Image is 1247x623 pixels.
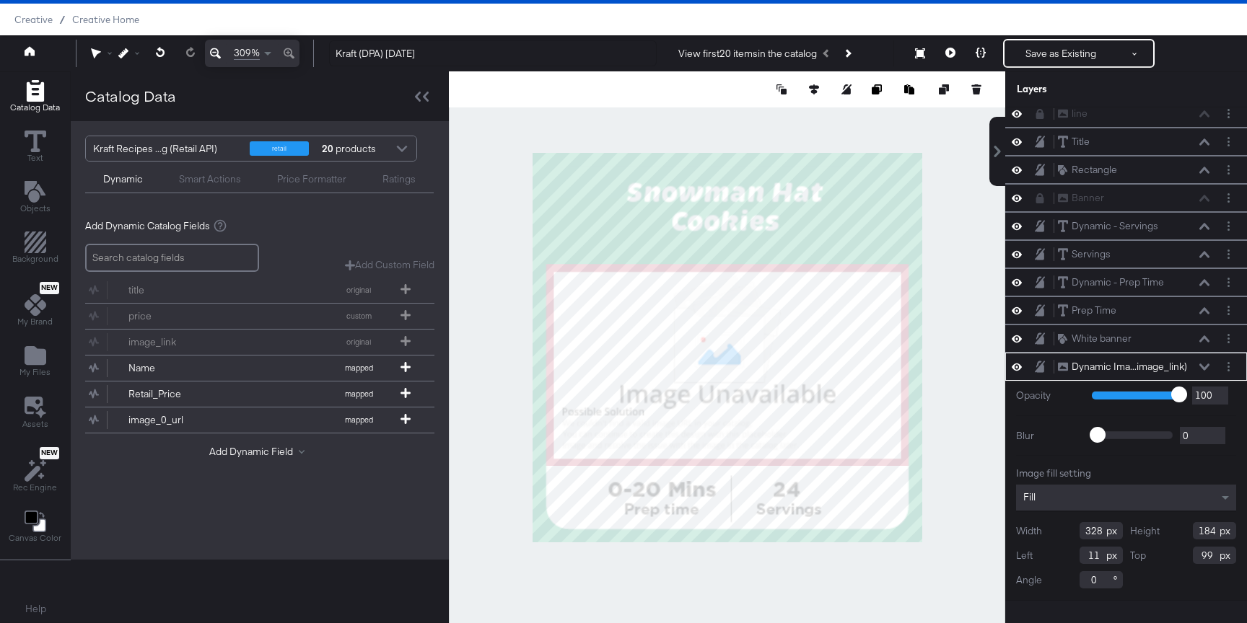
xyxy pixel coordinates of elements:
[12,253,58,265] span: Background
[13,482,57,493] span: Rec Engine
[1016,429,1081,443] label: Blur
[1016,389,1081,402] label: Opacity
[1130,549,1146,562] label: Top
[1130,524,1160,538] label: Height
[22,418,48,430] span: Assets
[1221,303,1236,318] button: Layer Options
[72,14,139,25] a: Creative Home
[678,47,817,61] div: View first 20 items in the catalog
[320,136,363,161] div: products
[85,86,176,107] div: Catalog Data
[85,381,434,407] div: Retail_Pricemapped
[1072,219,1158,233] div: Dynamic - Servings
[1057,331,1132,346] button: White banner
[1016,524,1042,538] label: Width
[12,177,59,218] button: Add Text
[15,596,56,622] button: Help
[1221,275,1236,290] button: Layer Options
[904,84,914,94] svg: Paste image
[1057,247,1111,262] button: Servings
[19,366,51,378] span: My Files
[1072,304,1116,317] div: Prep Time
[1221,134,1236,149] button: Layer Options
[345,258,434,272] button: Add Custom Field
[1072,163,1117,177] div: Rectangle
[93,136,239,161] div: Kraft Recipes ...g (Retail API)
[1072,247,1111,261] div: Servings
[1221,359,1236,374] button: Layer Options
[319,363,398,373] span: mapped
[872,82,886,97] button: Copy image
[85,407,416,433] button: image_0_urlmapped
[103,172,143,186] div: Dynamic
[1016,467,1236,480] div: Image fill setting
[1016,573,1042,587] label: Angle
[1072,332,1132,345] div: White banner
[1221,247,1236,262] button: Layer Options
[1221,218,1236,234] button: Layer Options
[277,172,346,186] div: Price Formatter
[10,102,60,113] span: Catalog Data
[250,141,309,156] div: retail
[1057,303,1117,318] button: Prep Time
[382,172,416,186] div: Ratings
[319,415,398,425] span: mapped
[1057,134,1090,149] button: Title
[16,127,55,168] button: Text
[85,244,259,272] input: Search catalog fields
[14,392,57,434] button: Assets
[1072,135,1090,149] div: Title
[85,381,416,407] button: Retail_Pricemapped
[179,172,241,186] div: Smart Actions
[1221,190,1236,206] button: Layer Options
[53,14,72,25] span: /
[27,152,43,164] span: Text
[128,387,233,401] div: Retail_Price
[904,82,919,97] button: Paste image
[1057,162,1118,177] button: Rectangle
[40,283,59,293] span: New
[1057,275,1165,290] button: Dynamic - Prep Time
[14,14,53,25] span: Creative
[85,355,416,381] button: Namemapped
[85,330,434,355] div: image_linkoriginal
[837,40,857,66] button: Next Product
[17,316,53,327] span: My Brand
[9,532,61,544] span: Canvas Color
[1,76,69,118] button: Add Rectangle
[1005,40,1117,66] button: Save as Existing
[1221,162,1236,177] button: Layer Options
[872,84,882,94] svg: Copy image
[85,407,434,433] div: image_0_urlmapped
[1072,360,1187,374] div: Dynamic Ima...image_link)
[128,413,233,427] div: image_0_url
[20,203,51,214] span: Objects
[25,602,46,616] a: Help
[85,278,434,303] div: titleoriginal
[1023,490,1036,503] span: Fill
[40,449,59,458] span: New
[320,136,336,161] strong: 20
[85,355,434,381] div: Namemapped
[85,304,434,329] div: pricecustom
[4,229,67,270] button: Add Rectangle
[234,46,260,60] span: 309%
[1017,82,1164,96] div: Layers
[1221,331,1236,346] button: Layer Options
[11,342,59,383] button: Add Files
[1057,218,1159,234] button: Dynamic - Servings
[209,445,310,459] button: Add Dynamic Field
[1221,106,1236,121] button: Layer Options
[128,361,233,375] div: Name
[1072,275,1164,289] div: Dynamic - Prep Time
[1057,359,1188,374] button: Dynamic Ima...image_link)
[85,219,210,233] span: Add Dynamic Catalog Fields
[4,443,66,498] button: NewRec Engine
[1016,549,1033,562] label: Left
[9,279,61,332] button: NewMy Brand
[319,389,398,399] span: mapped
